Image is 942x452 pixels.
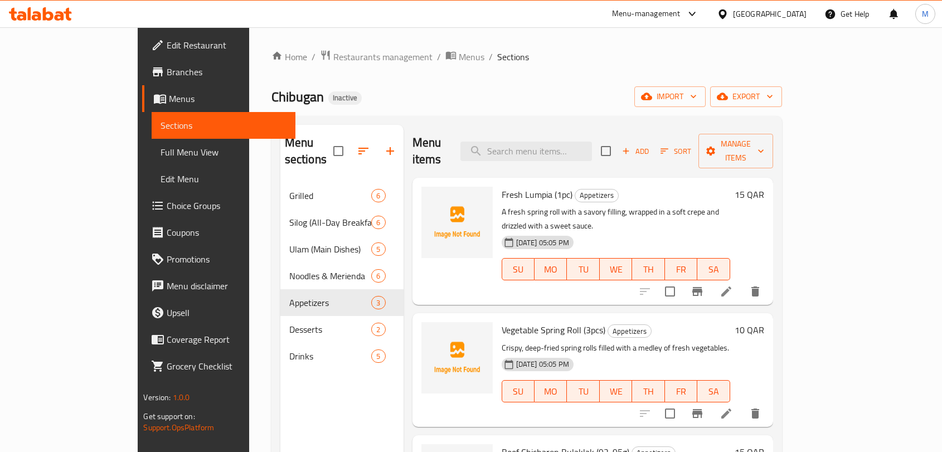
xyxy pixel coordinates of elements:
span: 5 [372,244,385,255]
div: items [371,216,385,229]
a: Menus [445,50,484,64]
button: SU [502,258,535,280]
a: Coupons [142,219,295,246]
button: Manage items [698,134,773,168]
span: Desserts [289,323,372,336]
span: Menus [169,92,286,105]
button: FR [665,258,697,280]
div: Ulam (Main Dishes)5 [280,236,404,263]
span: 6 [372,271,385,281]
a: Grocery Checklist [142,353,295,380]
span: Branches [167,65,286,79]
button: import [634,86,706,107]
button: Add [618,143,653,160]
span: Restaurants management [333,50,433,64]
span: SU [507,261,530,278]
span: M [922,8,929,20]
button: TU [567,380,599,402]
button: WE [600,380,632,402]
a: Edit menu item [720,285,733,298]
a: Full Menu View [152,139,295,166]
span: Vegetable Spring Roll (3pcs) [502,322,605,338]
a: Edit Menu [152,166,295,192]
span: Version: [143,390,171,405]
span: Chibugan [271,84,324,109]
span: Edit Restaurant [167,38,286,52]
button: WE [600,258,632,280]
div: Silog (All-Day Breakfast)6 [280,209,404,236]
div: items [371,296,385,309]
span: Select section [594,139,618,163]
span: Get support on: [143,409,195,424]
h6: 10 QAR [735,322,764,338]
img: Fresh Lumpia (1pc) [421,187,493,258]
span: Ulam (Main Dishes) [289,242,372,256]
button: TH [632,380,664,402]
input: search [460,142,592,161]
div: Grilled [289,189,372,202]
span: SA [702,261,725,278]
li: / [312,50,315,64]
span: Inactive [328,93,362,103]
button: MO [535,380,567,402]
span: Drinks [289,349,372,363]
span: MO [539,261,562,278]
a: Upsell [142,299,295,326]
span: Promotions [167,252,286,266]
span: Choice Groups [167,199,286,212]
span: TU [571,383,595,400]
span: TH [637,383,660,400]
span: Noodles & Merienda [289,269,372,283]
button: SA [697,380,730,402]
span: FR [669,261,693,278]
p: Crispy, deep-fried spring rolls filled with a medley of fresh vegetables. [502,341,730,355]
button: Sort [658,143,694,160]
span: Menus [459,50,484,64]
a: Branches [142,59,295,85]
span: Manage items [707,137,764,165]
span: Coverage Report [167,333,286,346]
p: A fresh spring roll with a savory filling, wrapped in a soft crepe and drizzled with a sweet sauce. [502,205,730,233]
a: Choice Groups [142,192,295,219]
span: Appetizers [289,296,372,309]
span: TU [571,261,595,278]
h2: Menu sections [285,134,333,168]
span: [DATE] 05:05 PM [512,359,574,370]
div: items [371,323,385,336]
div: Desserts2 [280,316,404,343]
span: Appetizers [608,325,651,338]
span: Silog (All-Day Breakfast) [289,216,372,229]
nav: breadcrumb [271,50,782,64]
div: Menu-management [612,7,681,21]
a: Edit menu item [720,407,733,420]
a: Edit Restaurant [142,32,295,59]
span: Sort [661,145,691,158]
button: FR [665,380,697,402]
button: SA [697,258,730,280]
span: Full Menu View [161,145,286,159]
span: TH [637,261,660,278]
button: Add section [377,138,404,164]
button: SU [502,380,535,402]
button: export [710,86,782,107]
span: FR [669,383,693,400]
span: Grocery Checklist [167,359,286,373]
span: Upsell [167,306,286,319]
div: items [371,242,385,256]
span: Menu disclaimer [167,279,286,293]
span: SA [702,383,725,400]
a: Restaurants management [320,50,433,64]
div: Inactive [328,91,362,105]
span: MO [539,383,562,400]
div: Drinks5 [280,343,404,370]
div: Appetizers3 [280,289,404,316]
button: MO [535,258,567,280]
span: WE [604,383,628,400]
span: 1.0.0 [173,390,190,405]
div: Noodles & Merienda6 [280,263,404,289]
h2: Menu items [412,134,447,168]
span: [DATE] 05:05 PM [512,237,574,248]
